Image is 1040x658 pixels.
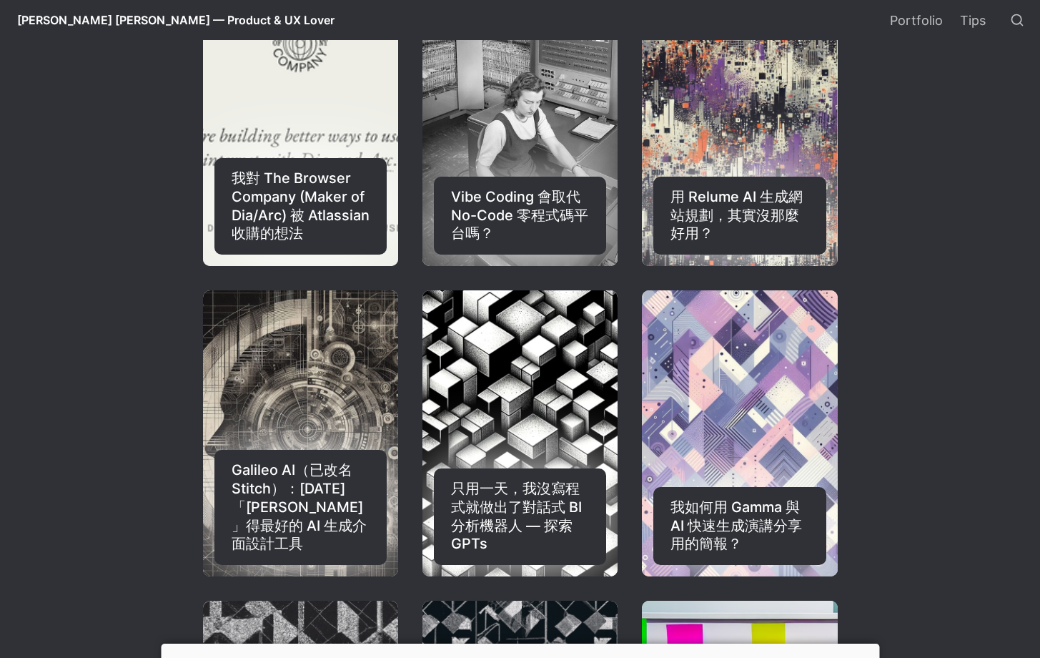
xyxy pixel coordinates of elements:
span: [PERSON_NAME] [PERSON_NAME] — Product & UX Lover [17,13,335,27]
a: Galileo AI（已改名 Stitch）：[DATE]「[PERSON_NAME]」得最好的 AI 生成介面設計工具 [203,290,398,576]
a: 只用一天，我沒寫程式就做出了對話式 BI 分析機器人 — 探索 GPTs [422,290,618,576]
a: 我如何用 Gamma 與 AI 快速生成演講分享用的簡報？ [642,290,837,576]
